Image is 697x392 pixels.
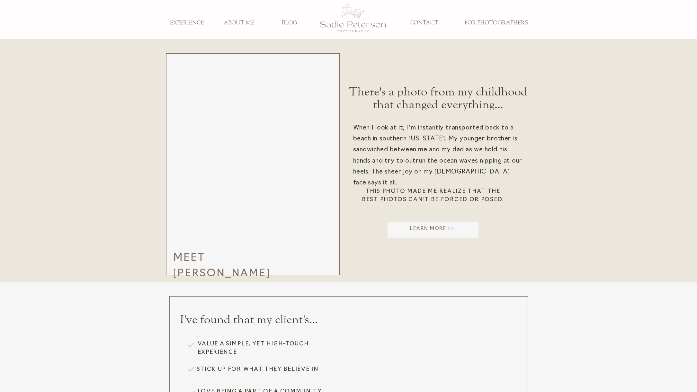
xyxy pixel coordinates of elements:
h2: There's a photo from my childhood that changed everything... [342,85,534,115]
a: FOR PHOTOGRAPHERS [460,20,532,27]
h3: Meet [PERSON_NAME] [173,251,275,273]
a: ABOUT ME [218,20,260,27]
a: BLOG [268,20,311,27]
h2: I've found that my client's... [180,313,335,329]
a: CONTACT [403,20,445,27]
p: Stick up for what they believe in [197,365,333,379]
h3: This photo made me realize that the best photos can't be forced or posed. [358,187,508,207]
p: value a simple, yet high-touch experience [198,340,334,358]
a: EXPERIENCE [166,20,208,27]
a: Learn More >> [386,226,478,236]
div: When I look at it, I’m instantly transported back to a beach in southern [US_STATE]. My younger b... [353,123,524,204]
